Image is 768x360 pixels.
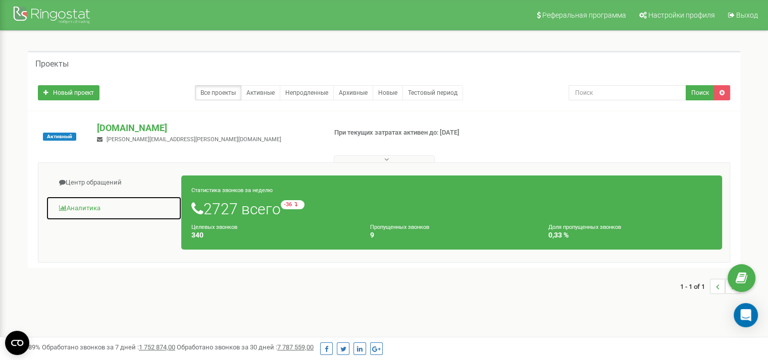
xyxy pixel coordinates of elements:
[734,303,758,327] div: Open Intercom Messenger
[569,85,686,100] input: Поиск
[370,231,534,239] h4: 9
[280,85,334,100] a: Непродленные
[5,331,29,355] button: Open CMP widget
[686,85,714,100] button: Поиск
[42,343,175,351] span: Обработано звонков за 7 дней :
[191,200,712,217] h1: 2727 всего
[648,11,715,19] span: Настройки профиля
[548,231,712,239] h4: 0,33 %
[281,200,304,209] small: -36
[139,343,175,351] u: 1 752 874,00
[402,85,463,100] a: Тестовый период
[191,224,237,230] small: Целевых звонков
[46,170,182,195] a: Центр обращений
[43,133,76,141] span: Активный
[35,59,69,69] h5: Проекты
[191,231,355,239] h4: 340
[334,128,496,138] p: При текущих затратах активен до: [DATE]
[370,224,429,230] small: Пропущенных звонков
[542,11,626,19] span: Реферальная программа
[107,136,281,143] span: [PERSON_NAME][EMAIL_ADDRESS][PERSON_NAME][DOMAIN_NAME]
[736,11,758,19] span: Выход
[680,279,710,294] span: 1 - 1 of 1
[373,85,403,100] a: Новые
[548,224,621,230] small: Доля пропущенных звонков
[195,85,241,100] a: Все проекты
[277,343,314,351] u: 7 787 559,00
[97,122,318,135] p: [DOMAIN_NAME]
[46,196,182,221] a: Аналитика
[38,85,99,100] a: Новый проект
[333,85,373,100] a: Архивные
[680,269,740,304] nav: ...
[241,85,280,100] a: Активные
[177,343,314,351] span: Обработано звонков за 30 дней :
[191,187,273,194] small: Статистика звонков за неделю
